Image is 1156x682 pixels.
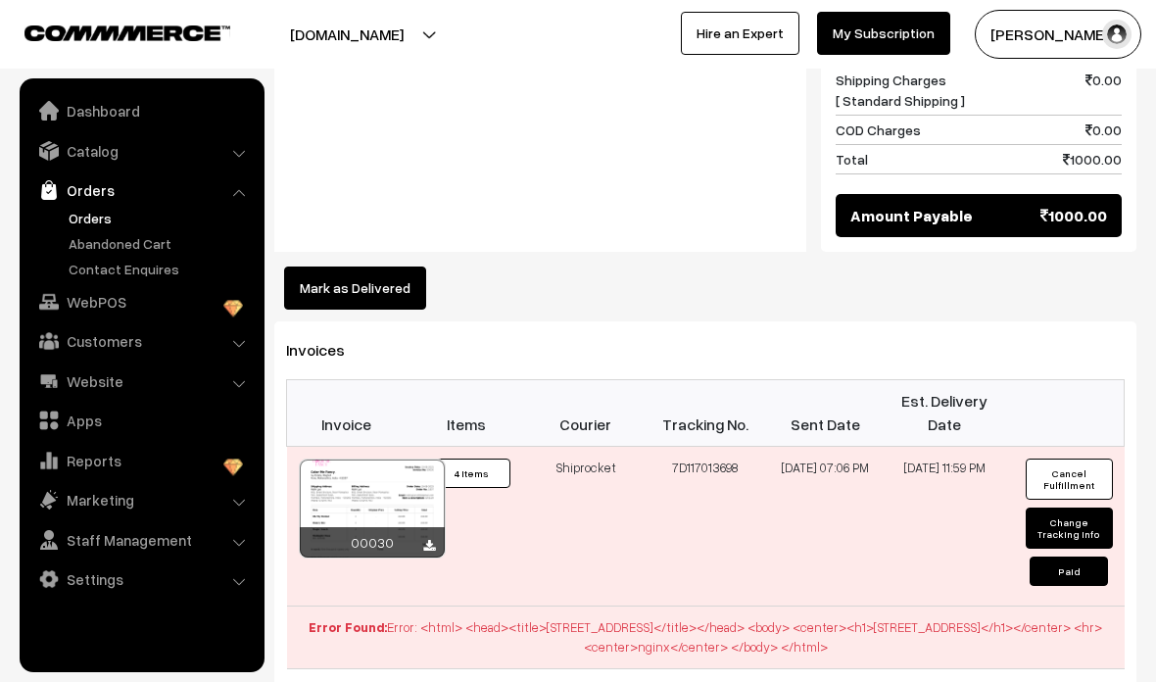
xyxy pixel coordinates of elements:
[64,233,258,254] a: Abandoned Cart
[1063,149,1122,170] span: 1000.00
[286,340,368,360] span: Invoices
[24,561,258,597] a: Settings
[24,93,258,128] a: Dashboard
[975,10,1141,59] button: [PERSON_NAME]…
[24,482,258,517] a: Marketing
[681,12,799,55] a: Hire an Expert
[1026,459,1112,500] button: Cancel Fulfillment
[817,12,950,55] a: My Subscription
[64,208,258,228] a: Orders
[1102,20,1132,49] img: user
[836,149,868,170] span: Total
[24,403,258,438] a: Apps
[526,379,646,446] th: Courier
[765,379,885,446] th: Sent Date
[24,25,230,40] img: COMMMERCE
[24,133,258,169] a: Catalog
[221,10,472,59] button: [DOMAIN_NAME]
[287,379,407,446] th: Invoice
[309,619,387,635] b: Error Found:
[1040,204,1107,227] span: 1000.00
[24,284,258,319] a: WebPOS
[836,70,965,111] span: Shipping Charges [ Standard Shipping ]
[24,522,258,558] a: Staff Management
[1085,120,1122,140] span: 0.00
[836,120,921,140] span: COD Charges
[1085,70,1122,111] span: 0.00
[646,447,765,607] td: 7D117013698
[64,259,258,279] a: Contact Enquires
[24,364,258,399] a: Website
[885,447,1004,607] td: [DATE] 11:59 PM
[1026,508,1112,549] button: Change Tracking Info
[287,607,1125,669] td: Error: <html> <head><title>[STREET_ADDRESS]</title></head> <body> <center><h1>[STREET_ADDRESS]</h...
[24,323,258,359] a: Customers
[850,204,973,227] span: Amount Payable
[284,267,426,310] button: Mark as Delivered
[300,527,445,558] div: 00030
[1030,557,1108,586] button: Paid
[24,443,258,478] a: Reports
[765,447,885,607] td: [DATE] 07:06 PM
[526,447,646,607] td: Shiprocket
[24,20,196,43] a: COMMMERCE
[646,379,765,446] th: Tracking No.
[432,459,510,488] button: 4 Items
[24,172,258,208] a: Orders
[407,379,526,446] th: Items
[885,379,1004,446] th: Est. Delivery Date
